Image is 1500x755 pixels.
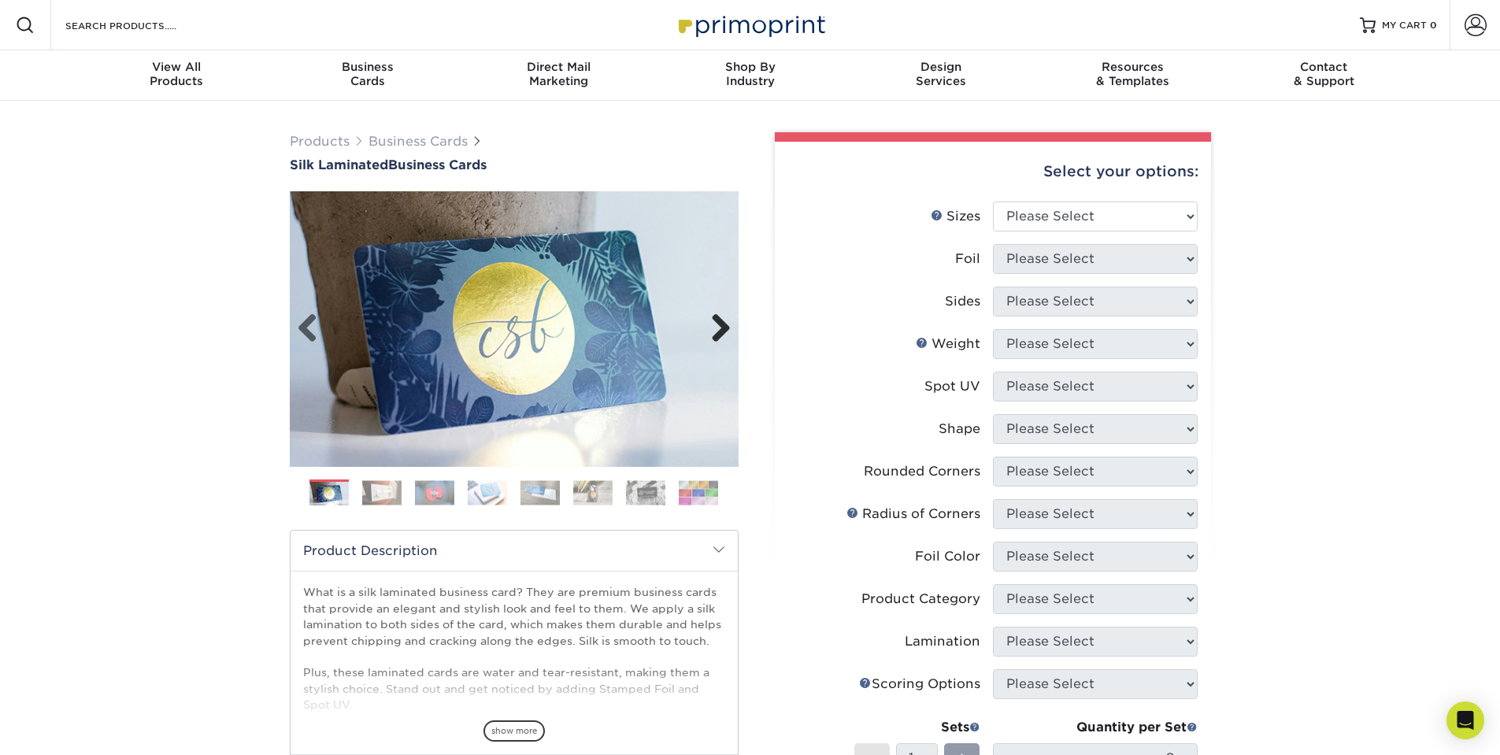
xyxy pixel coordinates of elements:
[1228,60,1420,74] span: Contact
[290,157,388,172] span: Silk Laminated
[81,50,272,101] a: View AllProducts
[654,50,846,101] a: Shop ByIndustry
[415,480,454,505] img: Business Cards 03
[272,60,463,74] span: Business
[861,590,980,609] div: Product Category
[290,134,350,149] a: Products
[654,60,846,88] div: Industry
[369,134,468,149] a: Business Cards
[573,480,613,505] img: Business Cards 06
[1446,701,1484,739] div: Open Intercom Messenger
[931,207,980,226] div: Sizes
[290,105,739,553] img: Silk Laminated 01
[1382,19,1427,32] span: MY CART
[846,60,1037,88] div: Services
[4,707,134,749] iframe: Google Customer Reviews
[290,157,739,172] a: Silk LaminatedBusiness Cards
[939,420,980,439] div: Shape
[787,142,1198,202] div: Select your options:
[64,16,217,35] input: SEARCH PRODUCTS.....
[846,60,1037,74] span: Design
[1037,50,1228,101] a: Resources& Templates
[859,675,980,694] div: Scoring Options
[945,292,980,311] div: Sides
[468,480,507,505] img: Business Cards 04
[679,480,718,505] img: Business Cards 08
[993,718,1198,737] div: Quantity per Set
[924,377,980,396] div: Spot UV
[626,480,665,505] img: Business Cards 07
[1228,60,1420,88] div: & Support
[864,462,980,481] div: Rounded Corners
[846,505,980,524] div: Radius of Corners
[916,335,980,353] div: Weight
[483,720,545,742] span: show more
[854,718,980,737] div: Sets
[309,474,349,513] img: Business Cards 01
[272,50,463,101] a: BusinessCards
[272,60,463,88] div: Cards
[1430,20,1437,31] span: 0
[672,8,829,42] img: Primoprint
[520,480,560,505] img: Business Cards 05
[1228,50,1420,101] a: Contact& Support
[291,531,738,571] h2: Product Description
[955,250,980,268] div: Foil
[81,60,272,74] span: View All
[290,157,739,172] h1: Business Cards
[654,60,846,74] span: Shop By
[915,547,980,566] div: Foil Color
[362,480,402,505] img: Business Cards 02
[1037,60,1228,88] div: & Templates
[905,632,980,651] div: Lamination
[463,60,654,74] span: Direct Mail
[81,60,272,88] div: Products
[463,60,654,88] div: Marketing
[463,50,654,101] a: Direct MailMarketing
[1037,60,1228,74] span: Resources
[846,50,1037,101] a: DesignServices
